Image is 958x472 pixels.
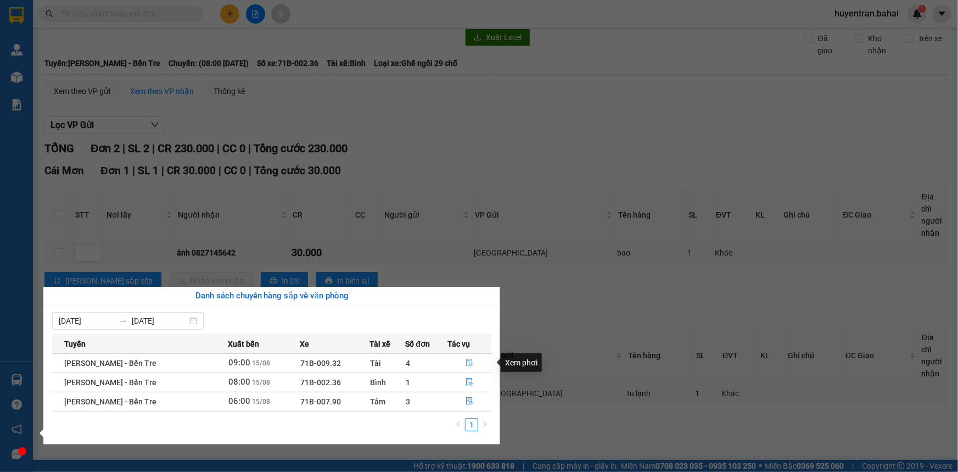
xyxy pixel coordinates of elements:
[64,338,86,350] span: Tuyến
[478,418,491,431] button: right
[448,393,491,410] button: file-done
[466,397,473,406] span: file-done
[501,353,542,372] div: Xem phơi
[64,359,156,368] span: [PERSON_NAME] - Bến Tre
[52,290,491,303] div: Danh sách chuyến hàng sắp về văn phòng
[252,398,270,406] span: 15/08
[59,315,114,327] input: Từ ngày
[465,418,478,431] li: 1
[406,338,430,350] span: Số đơn
[300,338,309,350] span: Xe
[448,354,491,372] button: file-done
[119,316,127,325] span: swap-right
[252,379,270,386] span: 15/08
[447,338,470,350] span: Tác vụ
[228,358,250,368] span: 09:00
[252,359,270,367] span: 15/08
[369,338,390,350] span: Tài xế
[370,357,405,369] div: Tài
[228,377,250,387] span: 08:00
[452,418,465,431] button: left
[452,418,465,431] li: Previous Page
[370,376,405,388] div: Bình
[64,397,156,406] span: [PERSON_NAME] - Bến Tre
[228,396,250,406] span: 06:00
[406,378,411,387] span: 1
[481,421,488,427] span: right
[300,378,341,387] span: 71B-002.36
[478,418,491,431] li: Next Page
[119,316,127,325] span: to
[228,338,259,350] span: Xuất bến
[406,359,411,368] span: 4
[370,396,405,408] div: Tâm
[64,378,156,387] span: [PERSON_NAME] - Bến Tre
[455,421,462,427] span: left
[448,374,491,391] button: file-done
[406,397,411,406] span: 3
[132,315,187,327] input: Đến ngày
[300,397,341,406] span: 71B-007.90
[466,419,478,431] a: 1
[466,359,473,368] span: file-done
[466,378,473,387] span: file-done
[300,359,341,368] span: 71B-009.32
